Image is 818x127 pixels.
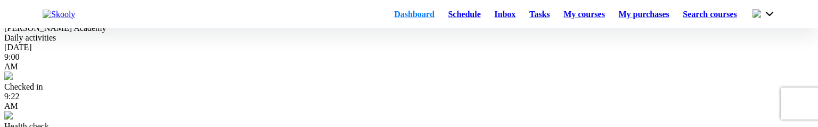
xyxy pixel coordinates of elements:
div: Checked in [4,82,814,92]
button: chevron down outline [752,8,775,20]
div: AM [4,101,814,111]
a: Tasks [522,7,557,22]
a: Dashboard [387,7,441,22]
a: My courses [557,7,611,22]
div: 9:00 [4,52,814,72]
div: AM [4,62,814,72]
div: 9:22 [4,92,814,111]
a: Search courses [676,7,744,22]
a: My purchases [612,7,676,22]
img: temperature.jpg [4,111,13,120]
span: Daily activities [4,33,56,42]
img: checkin.jpg [4,72,13,80]
img: Skooly [43,10,75,19]
a: Inbox [488,7,523,22]
a: Schedule [441,7,488,22]
div: [DATE] [4,43,814,52]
